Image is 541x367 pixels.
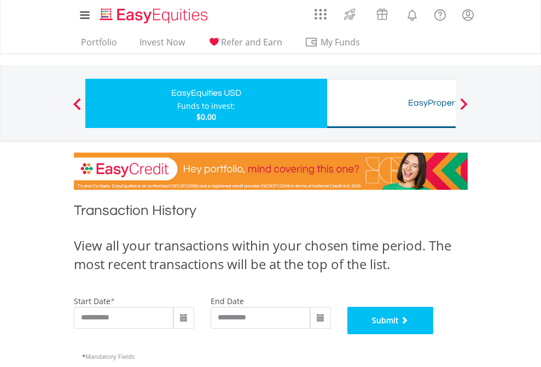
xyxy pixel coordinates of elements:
span: Refer and Earn [221,36,282,48]
label: start date [74,296,110,306]
a: Notifications [398,3,426,25]
img: EasyCredit Promotion Banner [74,153,468,190]
a: Home page [96,3,212,25]
div: EasyEquities USD [92,85,321,101]
a: Portfolio [77,37,121,54]
button: Next [453,103,475,114]
a: Refer and Earn [203,37,287,54]
button: Submit [347,307,434,334]
button: Previous [66,103,88,114]
div: Funds to invest: [177,101,235,112]
a: Invest Now [135,37,189,54]
img: grid-menu-icon.svg [315,8,327,20]
a: FAQ's and Support [426,3,454,25]
img: vouchers-v2.svg [373,5,391,23]
div: View all your transactions within your chosen time period. The most recent transactions will be a... [74,236,468,274]
label: end date [211,296,244,306]
img: EasyEquities_Logo.png [98,7,212,25]
span: My Funds [305,35,376,49]
a: My Profile [454,3,482,27]
span: Mandatory Fields [82,352,135,360]
img: thrive-v2.svg [341,5,359,23]
a: Vouchers [366,3,398,23]
h1: Transaction History [74,201,468,225]
a: AppsGrid [307,3,334,20]
span: $0.00 [196,112,216,122]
